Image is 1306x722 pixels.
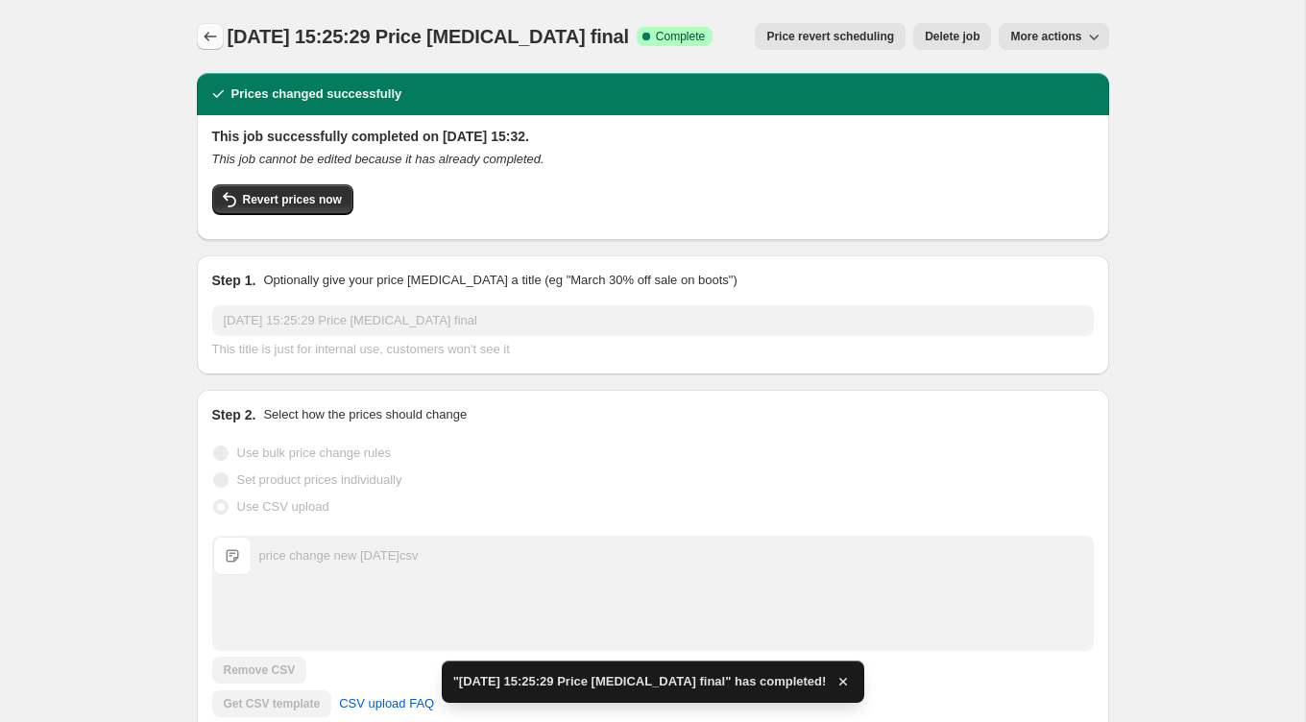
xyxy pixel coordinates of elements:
[212,152,544,166] i: This job cannot be edited because it has already completed.
[237,472,402,487] span: Set product prices individually
[212,184,353,215] button: Revert prices now
[212,405,256,424] h2: Step 2.
[259,546,419,566] div: price change new [DATE]csv
[453,672,827,691] span: "[DATE] 15:25:29 Price [MEDICAL_DATA] final" has completed!
[999,23,1108,50] button: More actions
[212,305,1094,336] input: 30% off holiday sale
[913,23,991,50] button: Delete job
[327,688,446,719] a: CSV upload FAQ
[656,29,705,44] span: Complete
[755,23,906,50] button: Price revert scheduling
[1010,29,1081,44] span: More actions
[766,29,894,44] span: Price revert scheduling
[339,694,434,713] span: CSV upload FAQ
[212,271,256,290] h2: Step 1.
[212,342,510,356] span: This title is just for internal use, customers won't see it
[925,29,979,44] span: Delete job
[212,127,1094,146] h2: This job successfully completed on [DATE] 15:32.
[237,445,391,460] span: Use bulk price change rules
[231,84,402,104] h2: Prices changed successfully
[263,405,467,424] p: Select how the prices should change
[228,26,629,47] span: [DATE] 15:25:29 Price [MEDICAL_DATA] final
[243,192,342,207] span: Revert prices now
[237,499,329,514] span: Use CSV upload
[263,271,737,290] p: Optionally give your price [MEDICAL_DATA] a title (eg "March 30% off sale on boots")
[197,23,224,50] button: Price change jobs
